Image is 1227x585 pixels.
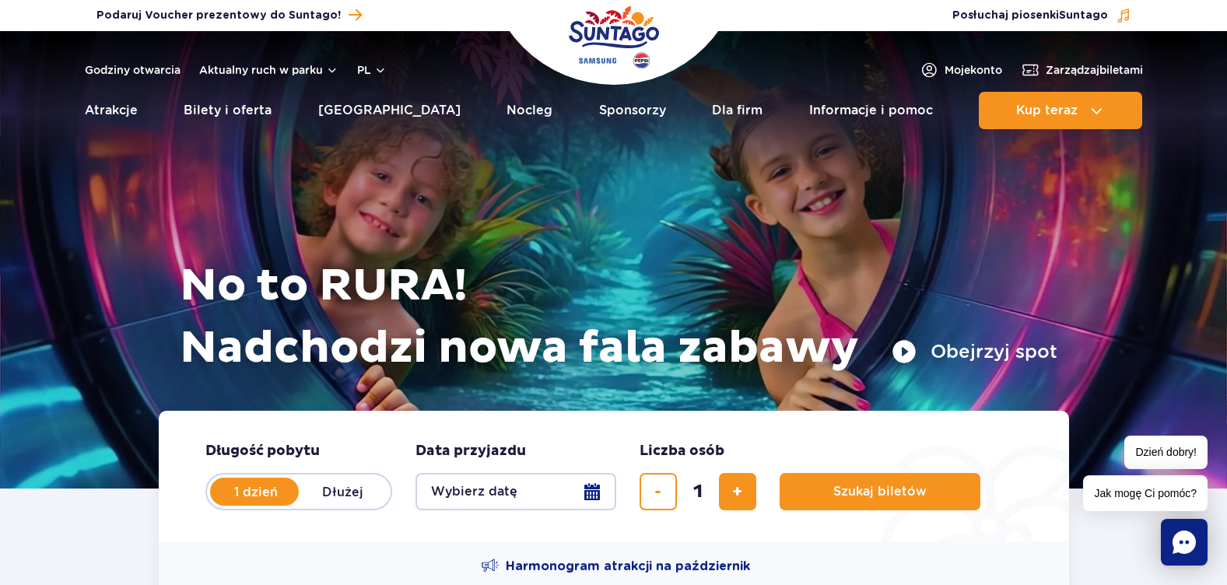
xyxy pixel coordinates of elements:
div: Chat [1161,519,1208,566]
h1: No to RURA! Nadchodzi nowa fala zabawy [180,255,1057,380]
a: Bilety i oferta [184,92,272,129]
label: Dłużej [299,475,387,508]
button: usuń bilet [640,473,677,510]
button: dodaj bilet [719,473,756,510]
button: Aktualny ruch w parku [199,64,338,76]
button: Szukaj biletów [780,473,980,510]
a: Dla firm [712,92,762,129]
button: Wybierz datę [415,473,616,510]
span: Data przyjazdu [415,442,526,461]
a: Mojekonto [920,61,1002,79]
a: Informacje i pomoc [809,92,933,129]
a: Zarządzajbiletami [1021,61,1143,79]
span: Długość pobytu [205,442,320,461]
a: Podaruj Voucher prezentowy do Suntago! [96,5,362,26]
span: Podaruj Voucher prezentowy do Suntago! [96,8,341,23]
a: [GEOGRAPHIC_DATA] [318,92,461,129]
a: Atrakcje [85,92,138,129]
button: Posłuchaj piosenkiSuntago [952,8,1131,23]
span: Zarządzaj biletami [1046,62,1143,78]
a: Sponsorzy [599,92,666,129]
button: Kup teraz [979,92,1142,129]
span: Szukaj biletów [833,485,927,499]
input: liczba biletów [679,473,717,510]
span: Suntago [1059,10,1108,21]
span: Dzień dobry! [1124,436,1208,469]
span: Liczba osób [640,442,724,461]
span: Harmonogram atrakcji na październik [506,558,750,575]
span: Posłuchaj piosenki [952,8,1108,23]
span: Moje konto [945,62,1002,78]
button: Obejrzyj spot [892,339,1057,364]
label: 1 dzień [212,475,300,508]
button: pl [357,62,387,78]
form: Planowanie wizyty w Park of Poland [159,411,1069,541]
a: Nocleg [507,92,552,129]
a: Harmonogram atrakcji na październik [481,557,750,576]
span: Jak mogę Ci pomóc? [1083,475,1208,511]
span: Kup teraz [1016,103,1078,117]
a: Godziny otwarcia [85,62,181,78]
